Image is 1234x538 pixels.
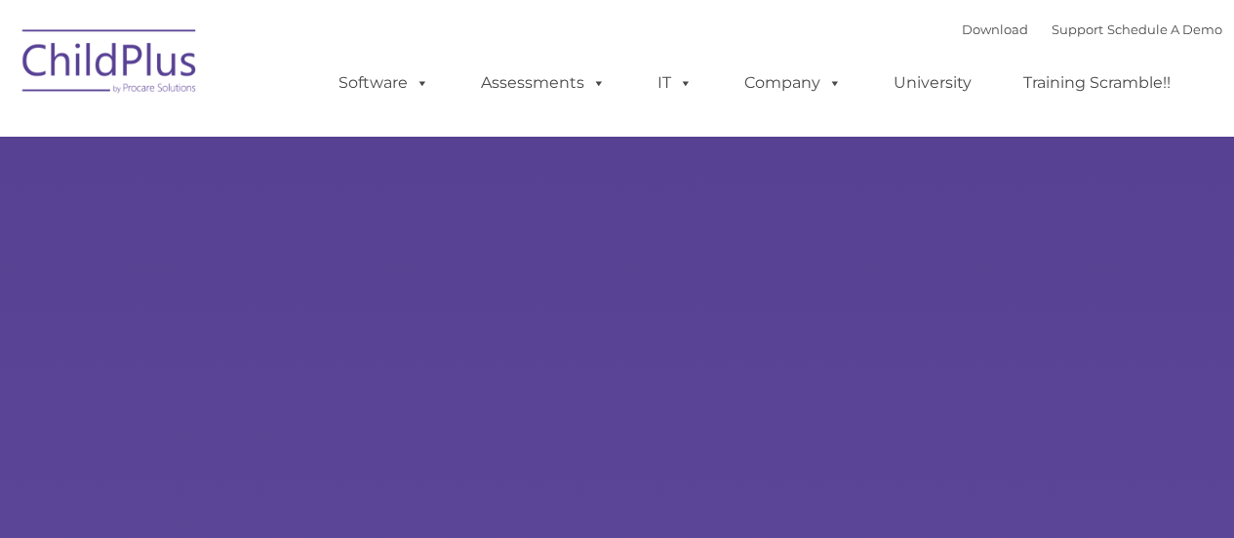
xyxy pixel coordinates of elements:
font: | [962,21,1222,37]
a: Software [319,63,449,103]
a: University [874,63,991,103]
a: IT [638,63,712,103]
a: Support [1052,21,1103,37]
a: Company [725,63,861,103]
a: Schedule A Demo [1107,21,1222,37]
img: ChildPlus by Procare Solutions [13,16,208,113]
a: Download [962,21,1028,37]
a: Training Scramble!! [1004,63,1190,103]
a: Assessments [461,63,625,103]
